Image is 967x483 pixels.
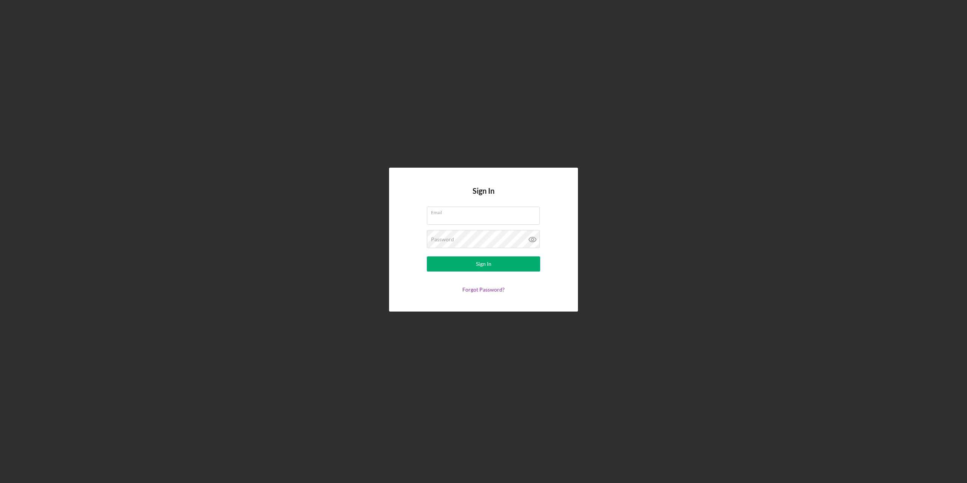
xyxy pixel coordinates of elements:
[427,256,540,272] button: Sign In
[431,207,540,215] label: Email
[462,286,505,293] a: Forgot Password?
[476,256,491,272] div: Sign In
[473,187,494,207] h4: Sign In
[431,236,454,242] label: Password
